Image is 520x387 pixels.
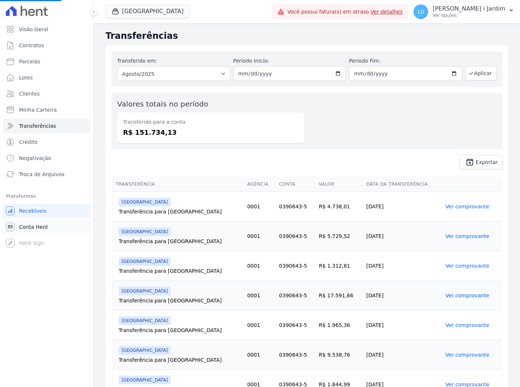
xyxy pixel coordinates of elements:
[19,90,40,97] span: Clientes
[3,204,90,218] a: Recebíveis
[19,122,56,130] span: Transferências
[119,238,241,245] div: Transferência para [GEOGRAPHIC_DATA]
[3,38,90,53] a: Contratos
[244,192,276,222] td: 0001
[19,171,64,178] span: Troca de Arquivos
[276,177,316,192] th: Conta
[105,29,508,42] h2: Transferências
[363,310,442,340] td: [DATE]
[19,26,48,33] span: Visão Geral
[6,192,88,201] div: Plataformas
[119,376,171,384] span: [GEOGRAPHIC_DATA]
[465,158,474,167] i: unarchive
[119,327,241,334] div: Transferência para [GEOGRAPHIC_DATA]
[19,155,51,162] span: Negativação
[316,192,364,222] td: R$ 4.738,01
[363,192,442,222] td: [DATE]
[408,1,520,22] button: LG [PERSON_NAME] i Jardim Ver opções
[432,12,505,18] p: Ver opções
[244,340,276,370] td: 0001
[445,233,489,239] a: Ver comprovante
[233,57,346,65] label: Período Inicío:
[3,70,90,85] a: Lotes
[316,251,364,281] td: R$ 1.312,81
[465,66,497,81] button: Aplicar
[113,177,244,192] th: Transferência
[363,251,442,281] td: [DATE]
[3,86,90,101] a: Clientes
[316,340,364,370] td: R$ 9.538,76
[316,222,364,251] td: R$ 5.729,52
[371,9,403,15] a: Ver detalhes
[276,222,316,251] td: 0390643-5
[119,346,171,355] span: [GEOGRAPHIC_DATA]
[417,9,424,14] span: LG
[445,322,489,328] a: Ver comprovante
[19,223,48,231] span: Conta Hent
[117,58,157,64] label: Transferido em:
[363,281,442,310] td: [DATE]
[19,74,33,81] span: Lotes
[459,155,502,170] a: unarchive Exportar
[276,251,316,281] td: 0390643-5
[432,5,505,12] p: [PERSON_NAME] i Jardim
[3,135,90,149] a: Crédito
[316,177,364,192] th: Valor
[19,58,40,65] span: Parcelas
[3,220,90,234] a: Conta Hent
[19,42,44,49] span: Contratos
[445,293,489,298] a: Ver comprovante
[445,204,489,209] a: Ver comprovante
[276,310,316,340] td: 0390643-5
[119,287,171,295] span: [GEOGRAPHIC_DATA]
[119,227,171,236] span: [GEOGRAPHIC_DATA]
[119,257,171,266] span: [GEOGRAPHIC_DATA]
[119,198,171,206] span: [GEOGRAPHIC_DATA]
[3,103,90,117] a: Minha Carteira
[276,192,316,222] td: 0390643-5
[316,310,364,340] td: R$ 1.965,36
[119,267,241,275] div: Transferência para [GEOGRAPHIC_DATA]
[119,208,241,215] div: Transferência para [GEOGRAPHIC_DATA]
[119,297,241,304] div: Transferência para [GEOGRAPHIC_DATA]
[119,356,241,364] div: Transferência para [GEOGRAPHIC_DATA]
[244,281,276,310] td: 0001
[445,352,489,358] a: Ver comprovante
[105,4,190,18] button: [GEOGRAPHIC_DATA]
[19,138,38,146] span: Crédito
[316,281,364,310] td: R$ 17.591,66
[276,340,316,370] td: 0390643-5
[3,54,90,69] a: Parcelas
[3,119,90,133] a: Transferências
[123,118,299,126] dt: Transferido para a conta
[363,340,442,370] td: [DATE]
[3,151,90,165] a: Negativação
[19,106,57,114] span: Minha Carteira
[363,177,442,192] th: Data da Transferência
[3,22,90,37] a: Visão Geral
[476,160,498,164] span: Exportar
[117,100,208,108] label: Valores totais no período
[363,222,442,251] td: [DATE]
[19,207,47,215] span: Recebíveis
[123,127,299,137] dd: R$ 151.734,13
[244,222,276,251] td: 0001
[349,57,462,65] label: Período Fim:
[119,316,171,325] span: [GEOGRAPHIC_DATA]
[244,177,276,192] th: Agência
[244,251,276,281] td: 0001
[276,281,316,310] td: 0390643-5
[287,8,403,16] span: Você possui fatura(s) em atraso.
[3,167,90,182] a: Troca de Arquivos
[445,263,489,269] a: Ver comprovante
[244,310,276,340] td: 0001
